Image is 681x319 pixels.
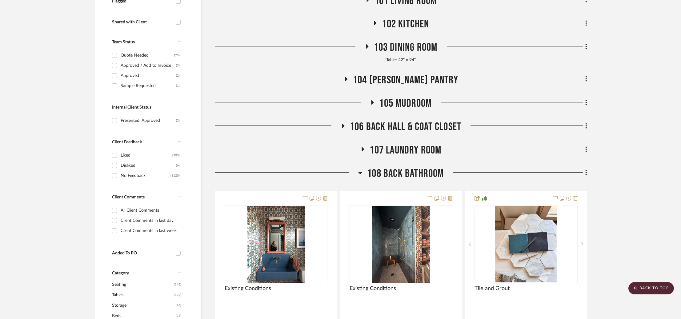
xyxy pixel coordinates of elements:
[176,116,180,126] div: (2)
[121,116,176,126] div: Presented, Approved
[112,105,151,110] span: Internal Client Status
[121,205,180,215] div: All Client Comments
[112,195,145,199] span: Client Comments
[121,150,172,160] div: Liked
[174,50,180,60] div: (25)
[121,216,180,225] div: Client Comments in last day
[247,206,305,283] img: Existing Conditions
[374,41,438,54] span: 103 Dining Room
[174,290,181,300] span: (129)
[350,120,461,134] span: 106 Back Hall & Coat Closet
[215,57,587,64] div: Table: 42" x 94"
[112,279,172,290] span: Seating
[176,81,180,91] div: (1)
[121,50,174,60] div: Quote Needed
[112,251,173,256] div: Added To PO
[370,144,441,157] span: 107 Laundry Room
[174,280,181,289] span: (146)
[350,285,396,292] span: Existing Conditions
[176,301,181,310] span: (46)
[112,271,129,276] span: Category
[372,206,430,283] img: Existing Conditions
[121,161,176,170] div: Disliked
[112,140,142,144] span: Client Feedback
[121,81,176,91] div: Sample Requested
[628,282,674,294] scroll-to-top-button: BACK TO TOP
[112,290,172,300] span: Tables
[176,71,180,81] div: (2)
[176,161,180,170] div: (6)
[367,167,444,180] span: 108 Back Bathroom
[121,71,176,81] div: Approved
[350,205,452,283] div: 0
[112,40,135,44] span: Team Status
[170,171,180,181] div: (1120)
[172,150,180,160] div: (303)
[225,285,271,292] span: Existing Conditions
[121,61,176,70] div: Approved / Add to Invoice
[176,61,180,70] div: (3)
[495,206,557,283] img: Tile and Grout
[121,226,180,236] div: Client Comments in last week
[121,171,170,181] div: No Feedback
[382,18,429,31] span: 102 Kitchen
[475,285,510,292] span: Tile and Grout
[112,20,173,25] div: Shared with Client
[112,300,174,311] span: Storage
[353,74,458,87] span: 104 [PERSON_NAME] Pantry
[379,97,432,110] span: 105 Mudroom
